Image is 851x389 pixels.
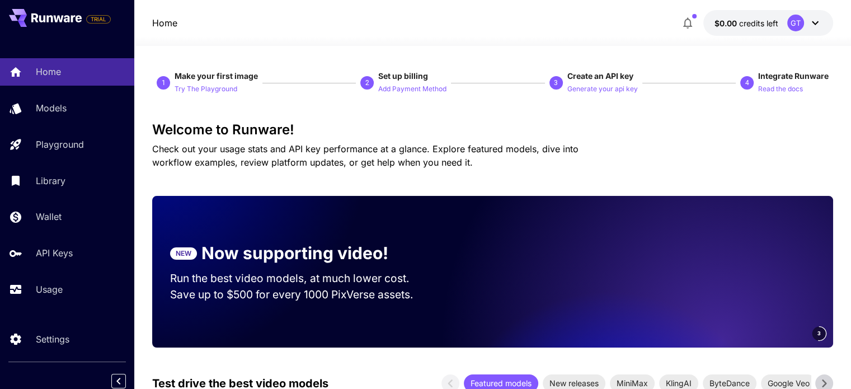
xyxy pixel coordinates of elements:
[175,71,258,81] span: Make your first image
[758,84,803,95] p: Read the docs
[567,84,638,95] p: Generate your api key
[703,377,756,389] span: ByteDance
[378,84,446,95] p: Add Payment Method
[378,82,446,95] button: Add Payment Method
[659,377,698,389] span: KlingAI
[464,377,538,389] span: Featured models
[170,287,431,303] p: Save up to $500 for every 1000 PixVerse assets.
[761,377,816,389] span: Google Veo
[201,241,388,266] p: Now supporting video!
[36,174,65,188] p: Library
[36,283,63,296] p: Usage
[152,143,579,168] span: Check out your usage stats and API key performance at a glance. Explore featured models, dive int...
[176,249,191,259] p: NEW
[152,16,177,30] nav: breadcrumb
[714,18,739,28] span: $0.00
[152,16,177,30] a: Home
[610,377,655,389] span: MiniMax
[36,101,67,115] p: Models
[758,82,803,95] button: Read the docs
[714,17,778,29] div: $0.00
[758,71,829,81] span: Integrate Runware
[817,329,821,338] span: 3
[86,12,111,26] span: Add your payment card to enable full platform functionality.
[36,246,73,260] p: API Keys
[111,374,126,388] button: Collapse sidebar
[365,78,369,88] p: 2
[152,122,833,138] h3: Welcome to Runware!
[703,10,833,36] button: $0.00GT
[36,210,62,223] p: Wallet
[36,65,61,78] p: Home
[87,15,110,24] span: TRIAL
[378,71,428,81] span: Set up billing
[554,78,558,88] p: 3
[543,377,605,389] span: New releases
[567,71,633,81] span: Create an API key
[175,84,237,95] p: Try The Playground
[567,82,638,95] button: Generate your api key
[739,18,778,28] span: credits left
[175,82,237,95] button: Try The Playground
[36,332,69,346] p: Settings
[745,78,749,88] p: 4
[36,138,84,151] p: Playground
[170,270,431,287] p: Run the best video models, at much lower cost.
[787,15,804,31] div: GT
[162,78,166,88] p: 1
